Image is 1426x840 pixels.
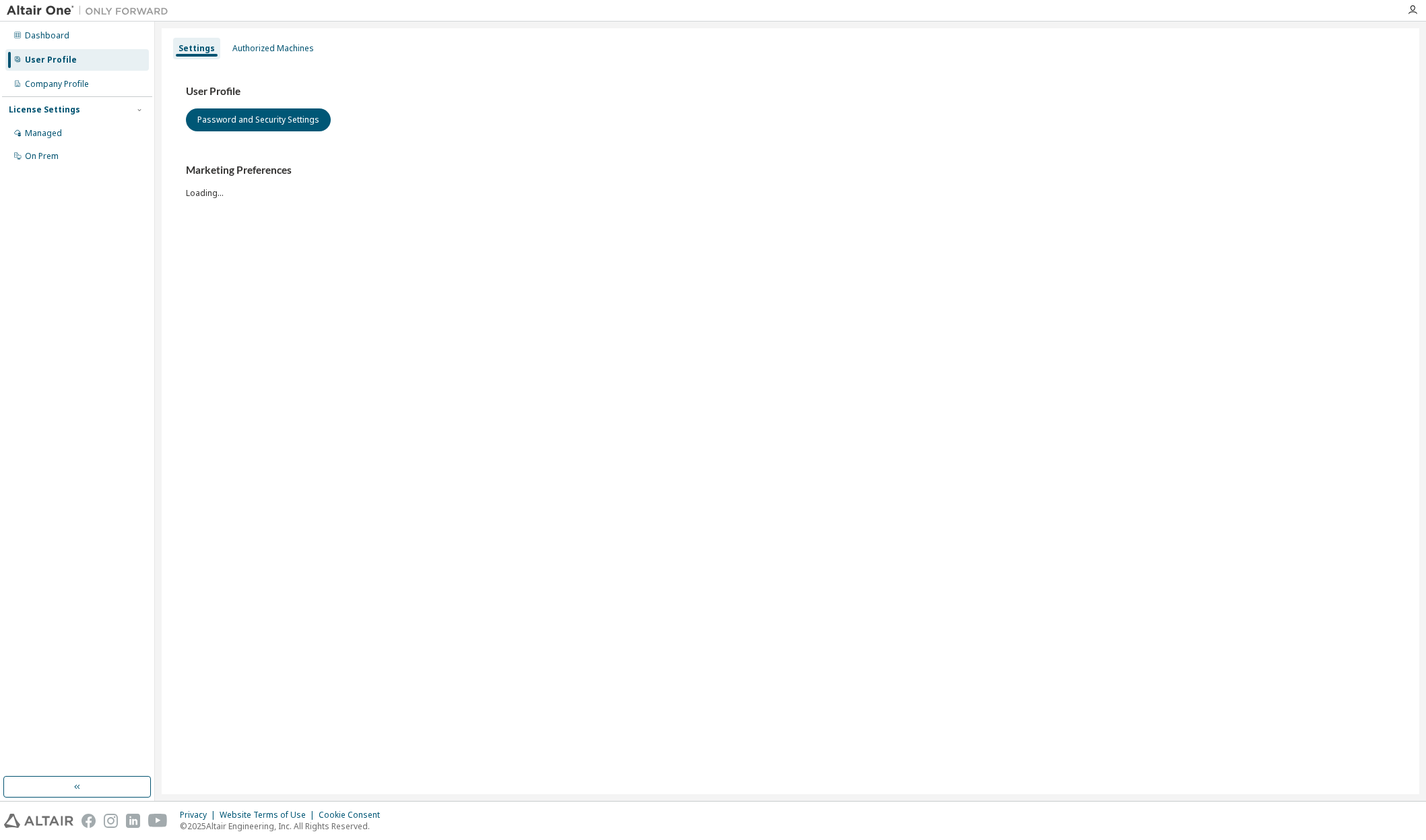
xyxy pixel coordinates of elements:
[180,810,220,820] div: Privacy
[232,43,314,54] div: Authorized Machines
[25,151,59,162] div: On Prem
[186,164,1395,177] h3: Marketing Preferences
[25,79,89,90] div: Company Profile
[104,814,118,828] img: instagram.svg
[25,128,62,139] div: Managed
[220,810,319,820] div: Website Terms of Use
[9,104,80,115] div: License Settings
[179,43,215,54] div: Settings
[82,814,96,828] img: facebook.svg
[148,814,168,828] img: youtube.svg
[186,85,1395,98] h3: User Profile
[4,814,73,828] img: altair_logo.svg
[180,820,388,832] p: © 2025 Altair Engineering, Inc. All Rights Reserved.
[7,4,175,18] img: Altair One
[25,30,69,41] div: Dashboard
[126,814,140,828] img: linkedin.svg
[25,55,77,65] div: User Profile
[319,810,388,820] div: Cookie Consent
[186,108,331,131] button: Password and Security Settings
[186,164,1395,198] div: Loading...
